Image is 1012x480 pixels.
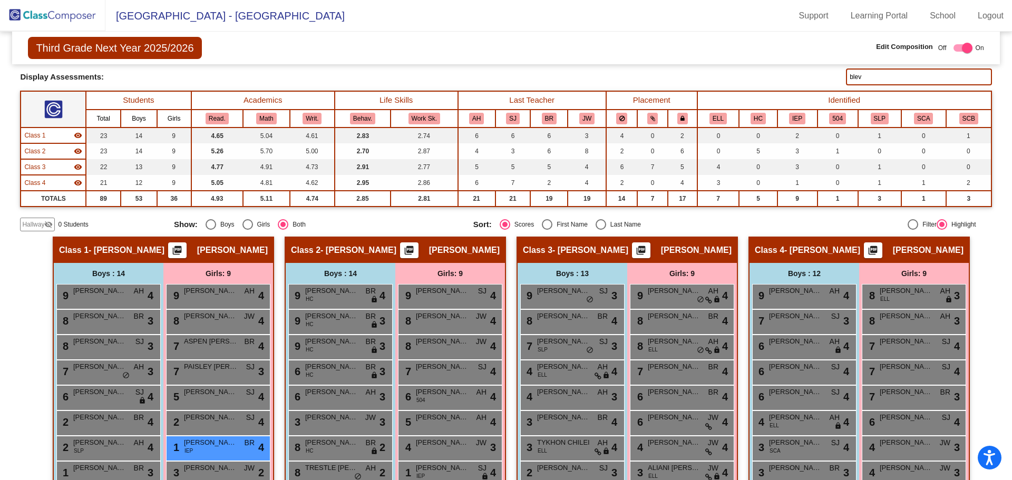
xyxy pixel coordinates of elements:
[843,313,849,329] span: 3
[391,159,458,175] td: 2.77
[606,143,637,159] td: 2
[739,110,777,128] th: Highly Capable
[648,311,700,321] span: [PERSON_NAME]
[134,286,144,297] span: AH
[524,315,532,327] span: 8
[495,159,531,175] td: 5
[697,191,739,207] td: 7
[408,113,440,124] button: Work Sk.
[530,191,568,207] td: 19
[537,286,590,296] span: [PERSON_NAME]
[946,175,991,191] td: 2
[478,286,486,297] span: SJ
[648,286,700,296] span: [PERSON_NAME]
[611,313,617,329] span: 4
[290,159,335,175] td: 4.73
[73,311,126,321] span: [PERSON_NAME]
[171,315,179,327] span: 8
[168,242,187,258] button: Print Students Details
[403,315,411,327] span: 8
[105,7,345,24] span: [GEOGRAPHIC_DATA] - [GEOGRAPHIC_DATA]
[606,110,637,128] th: Keep away students
[350,113,375,124] button: Behav.
[858,159,901,175] td: 1
[637,128,668,143] td: 0
[184,286,237,296] span: [PERSON_NAME]
[495,143,531,159] td: 3
[858,143,901,159] td: 0
[191,191,243,207] td: 4.93
[174,219,465,230] mat-radio-group: Select an option
[60,315,69,327] span: 8
[191,128,243,143] td: 4.65
[947,220,976,229] div: Highlight
[668,191,697,207] td: 17
[371,296,378,304] span: lock
[661,245,732,256] span: [PERSON_NAME]
[86,191,121,207] td: 89
[24,162,45,172] span: Class 3
[739,191,777,207] td: 5
[506,113,520,124] button: SJ
[73,336,126,347] span: [PERSON_NAME]
[391,128,458,143] td: 2.74
[403,245,415,260] mat-icon: picture_as_pdf
[243,191,290,207] td: 5.11
[697,128,739,143] td: 0
[256,113,276,124] button: Math
[476,336,486,347] span: JW
[976,43,984,53] span: On
[946,110,991,128] th: Student Concern Plan - Behavior
[290,175,335,191] td: 4.62
[938,43,947,53] span: Off
[206,113,229,124] button: Read.
[157,110,191,128] th: Girls
[858,191,901,207] td: 3
[286,263,395,284] div: Boys : 14
[627,263,737,284] div: Girls: 9
[291,245,320,256] span: Class 2
[777,143,818,159] td: 3
[637,143,668,159] td: 0
[335,191,391,207] td: 2.85
[416,336,469,347] span: [PERSON_NAME]
[606,159,637,175] td: 6
[606,220,641,229] div: Last Name
[940,286,950,297] span: AH
[303,113,322,124] button: Writ.
[495,191,531,207] td: 21
[637,159,668,175] td: 7
[121,191,157,207] td: 53
[121,175,157,191] td: 12
[290,191,335,207] td: 4.74
[400,242,419,258] button: Print Students Details
[635,315,643,327] span: 8
[611,288,617,303] span: 3
[258,288,264,303] span: 4
[777,159,818,175] td: 3
[191,175,243,191] td: 5.05
[530,143,568,159] td: 6
[946,128,991,143] td: 1
[777,128,818,143] td: 2
[739,143,777,159] td: 5
[305,286,358,296] span: [PERSON_NAME]
[637,191,668,207] td: 7
[89,245,164,256] span: - [PERSON_NAME]
[769,286,822,296] span: [PERSON_NAME]
[21,128,86,143] td: Nicole Guzley - Nicole Guzley
[859,263,969,284] div: Girls: 9
[290,128,335,143] td: 4.61
[777,191,818,207] td: 9
[739,175,777,191] td: 0
[918,220,937,229] div: Filter
[829,113,846,124] button: 504
[523,245,552,256] span: Class 3
[708,286,718,297] span: AH
[58,220,88,229] span: 0 Students
[537,311,590,321] span: [PERSON_NAME]
[157,191,191,207] td: 36
[568,159,606,175] td: 4
[216,220,235,229] div: Boys
[245,286,255,297] span: AH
